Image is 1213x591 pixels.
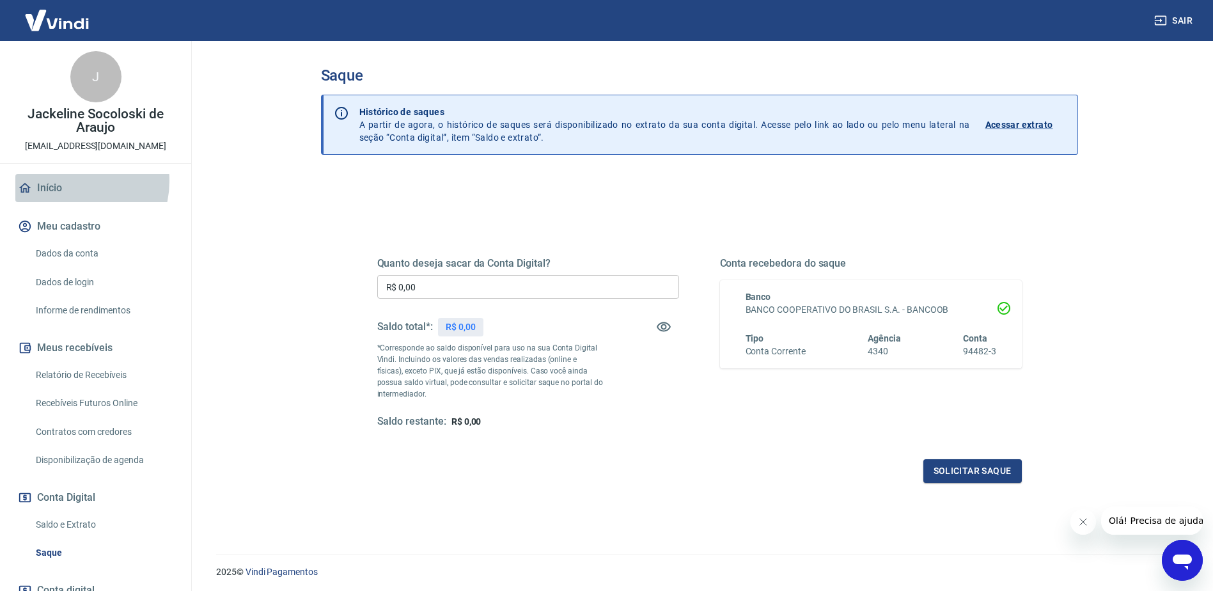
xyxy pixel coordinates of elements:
button: Conta Digital [15,484,176,512]
p: *Corresponde ao saldo disponível para uso na sua Conta Digital Vindi. Incluindo os valores das ve... [377,342,604,400]
a: Disponibilização de agenda [31,447,176,473]
span: Olá! Precisa de ajuda? [8,9,107,19]
h6: BANCO COOPERATIVO DO BRASIL S.A. - BANCOOB [746,303,996,317]
button: Meu cadastro [15,212,176,240]
a: Dados de login [31,269,176,295]
img: Vindi [15,1,98,40]
p: Histórico de saques [359,106,970,118]
h6: 94482-3 [963,345,996,358]
p: Acessar extrato [985,118,1053,131]
iframe: Fechar mensagem [1070,509,1096,535]
a: Dados da conta [31,240,176,267]
a: Vindi Pagamentos [246,567,318,577]
span: R$ 0,00 [451,416,481,427]
a: Acessar extrato [985,106,1067,144]
a: Informe de rendimentos [31,297,176,324]
p: 2025 © [216,565,1182,579]
a: Recebíveis Futuros Online [31,390,176,416]
a: Saldo e Extrato [31,512,176,538]
p: A partir de agora, o histórico de saques será disponibilizado no extrato da sua conta digital. Ac... [359,106,970,144]
span: Conta [963,333,987,343]
h5: Saldo restante: [377,415,446,429]
iframe: Botão para abrir a janela de mensagens [1162,540,1203,581]
p: [EMAIL_ADDRESS][DOMAIN_NAME] [25,139,166,153]
h6: 4340 [868,345,901,358]
span: Banco [746,292,771,302]
button: Meus recebíveis [15,334,176,362]
a: Contratos com credores [31,419,176,445]
h6: Conta Corrente [746,345,806,358]
div: J [70,51,121,102]
button: Sair [1152,9,1198,33]
a: Relatório de Recebíveis [31,362,176,388]
iframe: Mensagem da empresa [1101,507,1203,535]
button: Solicitar saque [923,459,1022,483]
span: Tipo [746,333,764,343]
span: Agência [868,333,901,343]
h5: Quanto deseja sacar da Conta Digital? [377,257,679,270]
h5: Saldo total*: [377,320,433,333]
p: R$ 0,00 [446,320,476,334]
h3: Saque [321,67,1078,84]
a: Saque [31,540,176,566]
h5: Conta recebedora do saque [720,257,1022,270]
a: Início [15,174,176,202]
p: Jackeline Socoloski de Araujo [10,107,181,134]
